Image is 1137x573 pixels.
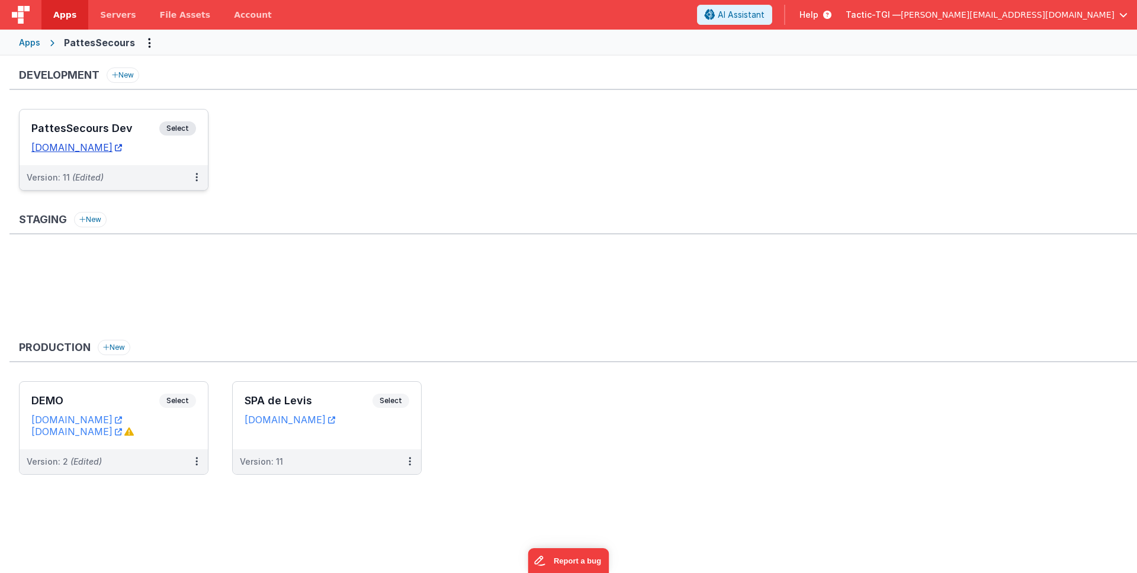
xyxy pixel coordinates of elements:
[19,342,91,353] h3: Production
[697,5,772,25] button: AI Assistant
[245,414,335,426] a: [DOMAIN_NAME]
[31,123,159,134] h3: PattesSecours Dev
[100,9,136,21] span: Servers
[140,33,159,52] button: Options
[245,395,372,407] h3: SPA de Levis
[528,548,609,573] iframe: Marker.io feedback button
[31,395,159,407] h3: DEMO
[240,456,283,468] div: Version: 11
[160,9,211,21] span: File Assets
[107,67,139,83] button: New
[372,394,409,408] span: Select
[70,456,102,466] span: (Edited)
[799,9,818,21] span: Help
[27,172,104,184] div: Version: 11
[19,69,99,81] h3: Development
[74,212,107,227] button: New
[901,9,1114,21] span: [PERSON_NAME][EMAIL_ADDRESS][DOMAIN_NAME]
[98,340,130,355] button: New
[159,394,196,408] span: Select
[159,121,196,136] span: Select
[64,36,135,50] div: PattesSecours
[31,414,122,426] a: [DOMAIN_NAME]
[53,9,76,21] span: Apps
[31,426,122,437] a: [DOMAIN_NAME]
[72,172,104,182] span: (Edited)
[846,9,1128,21] button: Tactic-TGI — [PERSON_NAME][EMAIL_ADDRESS][DOMAIN_NAME]
[19,214,67,226] h3: Staging
[19,37,40,49] div: Apps
[31,141,122,153] a: [DOMAIN_NAME]
[846,9,901,21] span: Tactic-TGI —
[718,9,765,21] span: AI Assistant
[27,456,102,468] div: Version: 2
